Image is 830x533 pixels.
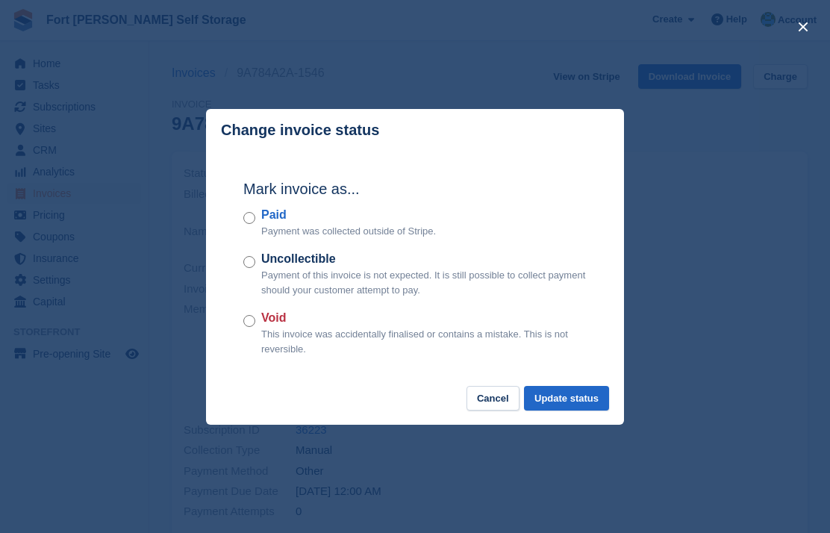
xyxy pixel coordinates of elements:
[791,15,815,39] button: close
[261,327,587,356] p: This invoice was accidentally finalised or contains a mistake. This is not reversible.
[243,178,587,200] h2: Mark invoice as...
[261,224,436,239] p: Payment was collected outside of Stripe.
[524,386,609,411] button: Update status
[261,309,587,327] label: Void
[221,122,379,139] p: Change invoice status
[261,250,587,268] label: Uncollectible
[261,268,587,297] p: Payment of this invoice is not expected. It is still possible to collect payment should your cust...
[467,386,519,411] button: Cancel
[261,206,436,224] label: Paid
